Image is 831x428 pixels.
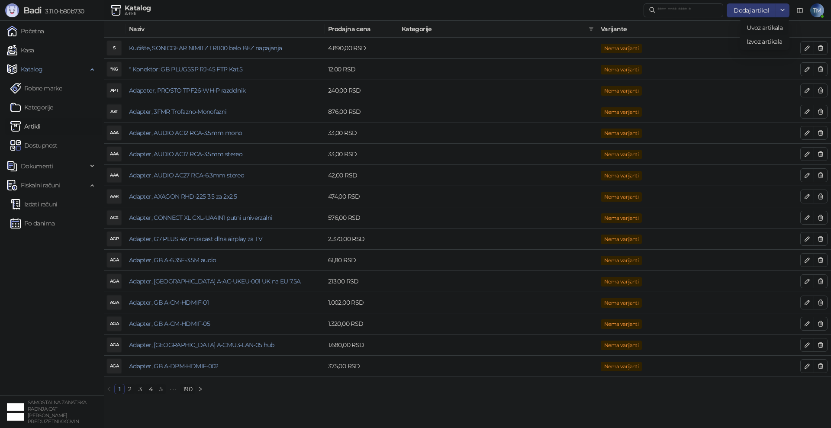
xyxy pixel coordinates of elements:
img: 64x64-companyLogo-ae27db6e-dfce-48a1-b68e-83471bd1bffd.png [7,403,24,421]
a: Adapter, G7 PLUS 4K miracast dlna airplay za TV [129,235,262,243]
th: Prodajna cena [325,21,398,38]
td: Kućište, SONICGEAR NIMITZ TR1100 belo BEZ napajanja [126,38,325,59]
div: AGA [107,274,121,288]
a: Adapter, AXAGON RHD-225 3.5 za 2x2.5 [129,193,237,200]
td: 2.370,00 RSD [325,228,398,250]
span: Nema varijanti [601,362,642,371]
td: 1.320,00 RSD [325,313,398,335]
li: 5 [156,384,166,394]
a: Adapter, [GEOGRAPHIC_DATA] A-AC-UKEU-001 UK na EU 7.5A [129,277,300,285]
td: 1.002,00 RSD [325,292,398,313]
span: ••• [166,384,180,394]
td: 61,80 RSD [325,250,398,271]
span: Nema varijanti [601,150,642,159]
a: 3 [135,384,145,394]
div: APT [107,84,121,97]
a: Kategorije [10,99,53,116]
button: right [195,384,206,394]
a: Početna [7,23,44,40]
td: 213,00 RSD [325,271,398,292]
td: Adapter, GB A-CM-HDMIF-01 [126,292,325,313]
span: Katalog [21,61,43,78]
div: AGA [107,317,121,331]
span: Izvoz artikala [747,37,783,46]
td: 474,00 RSD [325,186,398,207]
a: 4 [146,384,155,394]
a: Dokumentacija [793,3,807,17]
span: Kategorije [402,24,585,34]
a: Adapter, GB A-6.35F-3.5M audio [129,256,216,264]
span: Nema varijanti [601,235,642,244]
a: Adapter, GB A-CM-HDMIF-05 [129,320,210,328]
td: Adapter, GB A-CMU3-LAN-05 hub [126,335,325,356]
div: AGP [107,232,121,246]
div: AAA [107,147,121,161]
span: Dodaj artikal [734,6,769,14]
a: Dostupnost [10,137,58,154]
a: Adapter, CONNECT XL CXL-UA4IN1 putni univerzalni [129,214,272,222]
td: * Konektor; GB PLUG5SP RJ-45 FTP Kat.5 [126,59,325,80]
a: Adapter, GB A-CM-HDMIF-01 [129,299,209,306]
div: A3T [107,105,121,119]
div: ACX [107,211,121,225]
td: Adapter, GB A-AC-UKEU-001 UK na EU 7.5A [126,271,325,292]
td: 33,00 RSD [325,144,398,165]
a: ArtikliArtikli [10,118,41,135]
a: Kućište, SONICGEAR NIMITZ TR1100 belo BEZ napajanja [129,44,282,52]
td: 12,00 RSD [325,59,398,80]
span: Fiskalni računi [21,177,60,194]
span: Uvoz artikala [747,24,783,32]
div: S [107,41,121,55]
a: Adapater, PROSTO TPF26-WH-P razdelnik [129,87,245,94]
li: Sledeća strana [195,384,206,394]
span: 3.11.0-b80b730 [42,7,84,15]
td: 4.890,00 RSD [325,38,398,59]
button: Dodaj artikal [727,3,776,17]
span: Nema varijanti [601,213,642,223]
td: 240,00 RSD [325,80,398,101]
span: filter [589,26,594,32]
td: Adapater, PROSTO TPF26-WH-P razdelnik [126,80,325,101]
span: Nema varijanti [601,192,642,202]
span: Nema varijanti [601,341,642,350]
a: Adapter, [GEOGRAPHIC_DATA] A-CMU3-LAN-05 hub [129,341,274,349]
td: Adapter, CONNECT XL CXL-UA4IN1 putni univerzalni [126,207,325,228]
a: Adapter, GB A-DPM-HDMIF-002 [129,362,219,370]
div: AAA [107,168,121,182]
div: AAR [107,190,121,203]
div: AAA [107,126,121,140]
div: AGA [107,359,121,373]
img: Logo [5,3,19,17]
div: AGA [107,296,121,309]
td: 33,00 RSD [325,122,398,144]
a: Adapter, AUDIO AC12 RCA-3.5mm mono [129,129,242,137]
td: Adapter, GB A-DPM-HDMIF-002 [126,356,325,377]
td: 576,00 RSD [325,207,398,228]
th: Varijante [597,21,796,38]
span: Nema varijanti [601,44,642,53]
span: Nema varijanti [601,86,642,96]
a: 2 [125,384,135,394]
span: right [198,386,203,392]
a: Po danima [10,215,55,232]
td: Adapter, AUDIO AC27 RCA-6.3mm stereo [126,165,325,186]
span: Badi [23,5,42,16]
img: Artikli [111,5,121,16]
td: 375,00 RSD [325,356,398,377]
span: Nema varijanti [601,171,642,180]
span: Nema varijanti [601,65,642,74]
div: Katalog [125,5,151,12]
li: 1 [114,384,125,394]
div: AGA [107,338,121,352]
a: Adapter, 3FMR Trofazno-Monofazni [129,108,227,116]
td: Adapter, 3FMR Trofazno-Monofazni [126,101,325,122]
a: Kasa [7,42,34,59]
a: 190 [180,384,195,394]
td: Adapter, AUDIO AC12 RCA-3.5mm mono [126,122,325,144]
th: Naziv [126,21,325,38]
li: Prethodna strana [104,384,114,394]
li: 4 [145,384,156,394]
